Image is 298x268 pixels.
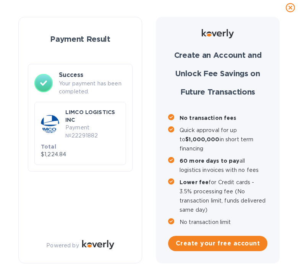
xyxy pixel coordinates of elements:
[180,217,267,227] p: No transaction limit
[180,158,240,164] b: 60 more days to pay
[59,80,126,96] p: Your payment has been completed.
[185,136,219,142] b: $1,000,000
[180,115,236,121] b: No transaction fees
[65,108,120,124] p: LIMCO LOGISTICS INC
[59,70,126,80] h3: Success
[202,29,234,38] img: Logo
[168,236,267,251] button: Create your free account
[174,239,261,248] span: Create your free account
[180,178,267,214] p: for Credit cards - 3.5% processing fee (No transaction limit, funds delivered same day)
[41,150,81,159] p: $1,224.84
[180,156,267,175] p: all logistics invoices with no fees
[180,179,209,185] b: Lower fee
[41,144,56,150] b: Total
[65,124,120,140] p: Payment № 22291882
[168,46,267,101] h1: Create an Account and Unlock Fee Savings on Future Transactions
[46,242,79,250] p: Powered by
[180,126,267,153] p: Quick approval for up to in short term financing
[82,240,114,249] img: Logo
[31,29,130,49] h1: Payment Result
